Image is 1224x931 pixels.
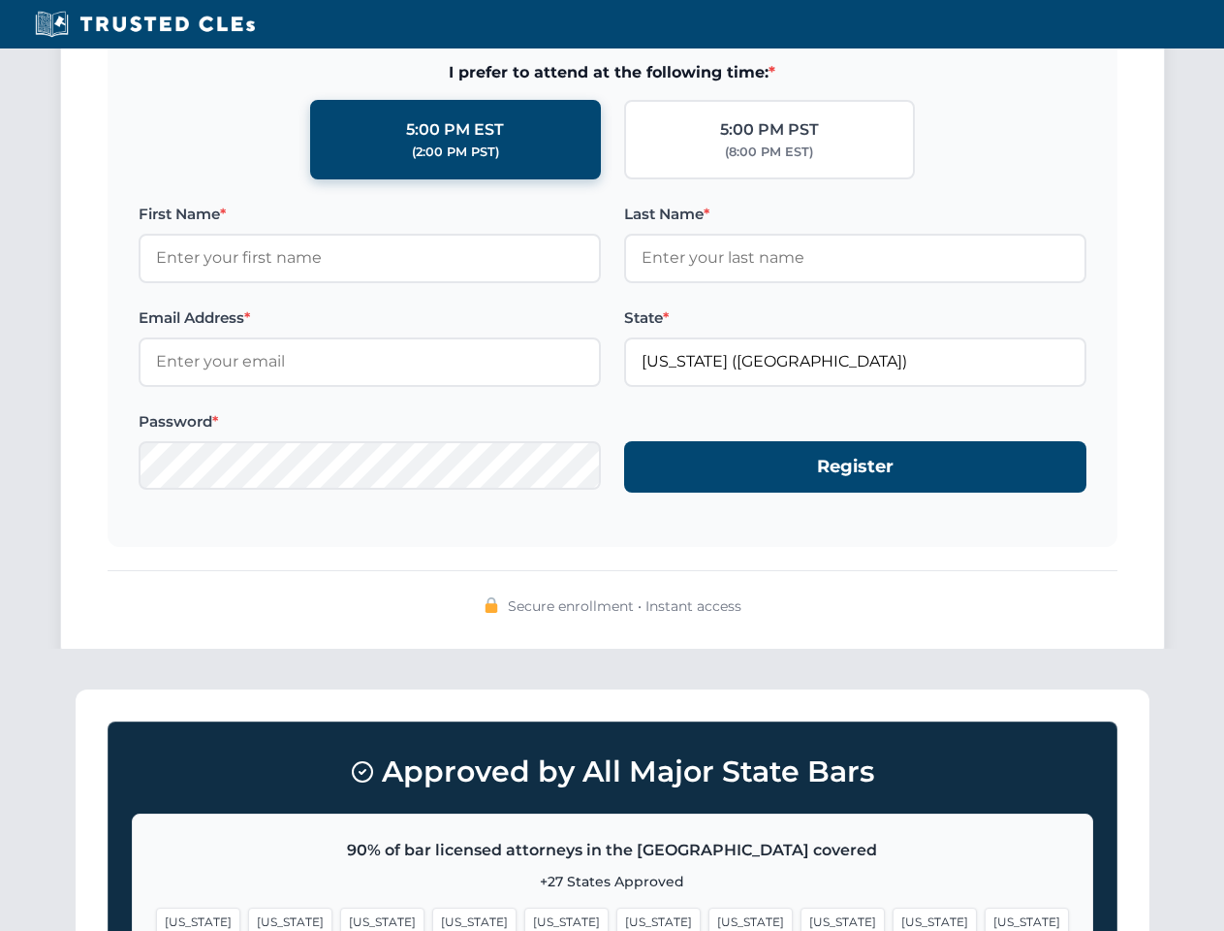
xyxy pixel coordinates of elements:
[132,746,1093,798] h3: Approved by All Major State Bars
[139,203,601,226] label: First Name
[139,410,601,433] label: Password
[156,871,1069,892] p: +27 States Approved
[156,838,1069,863] p: 90% of bar licensed attorneys in the [GEOGRAPHIC_DATA] covered
[139,60,1086,85] span: I prefer to attend at the following time:
[624,234,1086,282] input: Enter your last name
[725,143,813,162] div: (8:00 PM EST)
[720,117,819,143] div: 5:00 PM PST
[624,203,1086,226] label: Last Name
[29,10,261,39] img: Trusted CLEs
[484,597,499,613] img: 🔒
[406,117,504,143] div: 5:00 PM EST
[624,337,1086,386] input: Florida (FL)
[139,337,601,386] input: Enter your email
[624,441,1086,493] button: Register
[139,234,601,282] input: Enter your first name
[139,306,601,330] label: Email Address
[508,595,741,617] span: Secure enrollment • Instant access
[624,306,1086,330] label: State
[412,143,499,162] div: (2:00 PM PST)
